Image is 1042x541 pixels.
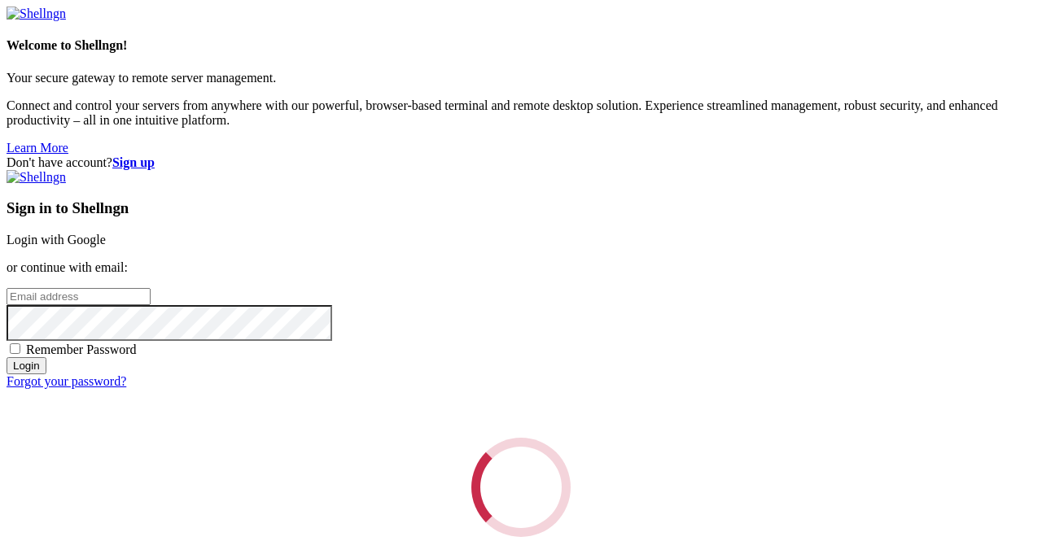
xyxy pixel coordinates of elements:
[10,343,20,354] input: Remember Password
[7,141,68,155] a: Learn More
[7,98,1035,128] p: Connect and control your servers from anywhere with our powerful, browser-based terminal and remo...
[7,199,1035,217] h3: Sign in to Shellngn
[7,260,1035,275] p: or continue with email:
[7,233,106,247] a: Login with Google
[112,155,155,169] a: Sign up
[7,155,1035,170] div: Don't have account?
[7,38,1035,53] h4: Welcome to Shellngn!
[7,374,126,388] a: Forgot your password?
[7,71,1035,85] p: Your secure gateway to remote server management.
[7,288,151,305] input: Email address
[7,170,66,185] img: Shellngn
[7,357,46,374] input: Login
[7,7,66,21] img: Shellngn
[26,342,137,356] span: Remember Password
